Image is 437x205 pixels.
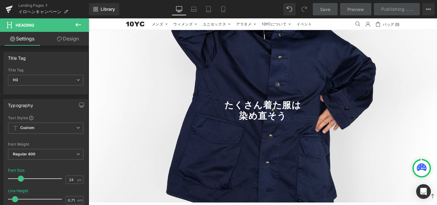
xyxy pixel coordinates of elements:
span: ウィメンズ [90,4,111,8]
button: Redo [298,3,310,15]
h1: 染め直そう [110,98,261,109]
span: 10YCについて [184,4,211,8]
span: イロヘンキャンペーン [18,9,61,14]
span: px [77,178,82,182]
div: Font Weight [8,142,83,146]
a: Desktop [172,3,186,15]
span: アラタメ [157,4,174,8]
a: Laptop [186,3,201,15]
span: em [77,198,82,202]
span: イベント [221,4,238,8]
img: 10YC [40,3,59,9]
b: Custom [20,125,34,131]
a: New Library [89,3,119,15]
a: Mobile [216,3,231,15]
a: 10YC10YC [40,3,59,9]
div: Line Height [8,189,28,193]
div: Open Intercom Messenger [416,184,431,199]
span: ユニセックス [121,4,147,8]
h1: たくさん着た服は [110,87,261,98]
a: Tablet [201,3,216,15]
button: More [422,3,435,15]
a: Preview [340,3,371,15]
span: メンズ [67,4,80,8]
a: Design [46,32,90,46]
button: Undo [283,3,296,15]
span: Library [101,6,115,12]
div: Typography [8,99,33,108]
span: Preview [347,6,364,13]
div: Font Size [8,168,25,173]
div: Title Tag [8,52,26,61]
span: Save [320,6,330,13]
span: Heading [16,23,34,28]
b: H3 [13,78,18,82]
div: Text Styles [8,115,83,120]
div: Title Tag [8,68,83,72]
a: バッグ (0) [305,2,331,10]
b: Regular 400 [13,152,36,156]
a: Landing Pages [18,3,89,8]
